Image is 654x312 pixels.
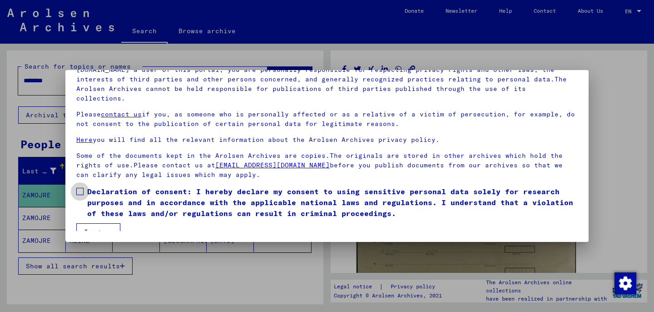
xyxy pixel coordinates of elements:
[76,223,120,241] button: I agree
[87,186,578,219] span: Declaration of consent: I hereby declare my consent to using sensitive personal data solely for r...
[614,272,636,294] img: Change consent
[215,161,330,169] a: [EMAIL_ADDRESS][DOMAIN_NAME]
[101,110,142,118] a: contact us
[76,151,578,180] p: Some of the documents kept in the Arolsen Archives are copies.The originals are stored in other a...
[76,135,578,145] p: you will find all the relevant information about the Arolsen Archives privacy policy.
[76,55,578,103] p: Please note that this portal on victims of Nazi [MEDICAL_DATA] contains sensitive data on identif...
[76,136,93,144] a: Here
[76,110,578,129] p: Please if you, as someone who is personally affected or as a relative of a victim of persecution,...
